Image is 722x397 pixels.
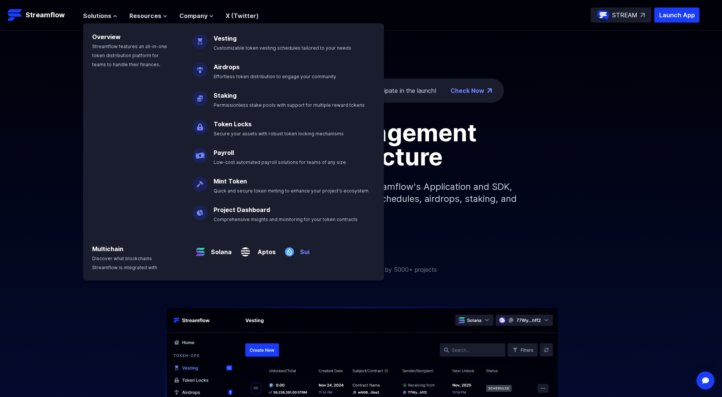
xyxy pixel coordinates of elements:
img: Project Dashboard [193,199,208,220]
span: Customizable token vesting schedules tailored to your needs [214,45,351,51]
a: Vesting [214,35,237,42]
button: Company [179,11,214,20]
a: Aptos [253,241,276,256]
button: Solutions [83,11,117,20]
a: Check Now [450,86,484,95]
img: top-right-arrow.svg [640,13,645,17]
img: Airdrops [193,56,208,77]
span: Solutions [83,11,111,20]
p: STREAM [612,11,637,20]
a: Payroll [214,149,234,156]
img: Streamflow Logo [8,8,23,23]
span: Quick and secure token minting to enhance your project's ecosystem [214,188,369,194]
span: Effortless token distribution to engage your community [214,74,336,79]
img: Solana [193,238,208,259]
img: Vesting [193,28,208,49]
a: Solana [208,241,232,256]
a: Airdrops [214,63,240,71]
a: STREAM [591,8,651,23]
button: Launch App [654,8,699,23]
span: Streamflow features an all-in-one token distribution platform for teams to handle their finances. [92,44,167,67]
a: Project Dashboard [214,206,270,214]
img: Token Locks [193,114,208,135]
a: Sui [297,241,309,256]
span: Resources [129,11,161,20]
span: Secure your assets with robust token locking mechanisms [214,131,344,136]
img: Staking [193,85,208,106]
a: Mint Token [214,177,247,185]
a: X (Twitter) [226,12,259,20]
div: Open Intercom Messenger [696,371,714,389]
img: top-right-arrow.png [487,88,492,93]
a: Overview [92,33,121,41]
a: Multichain [92,245,123,253]
a: Token Locks [214,120,252,128]
img: Sui [282,238,297,259]
span: Company [179,11,208,20]
button: Resources [129,11,167,20]
span: Permissionless stake pools with support for multiple reward tokens [214,102,365,108]
img: Aptos [238,238,253,259]
a: Streamflow [8,8,76,23]
span: Comprehensive insights and monitoring for your token contracts [214,217,358,222]
img: streamflow-logo-circle.png [597,9,609,21]
span: Discover what blockchains Streamflow is integrated with [92,256,157,270]
span: Low-cost automated payroll solutions for teams of any size [214,159,346,165]
a: Staking [214,92,237,99]
img: Payroll [193,142,208,163]
p: Streamflow [26,10,65,20]
p: Trusted by 5000+ projects [362,265,437,274]
img: Mint Token [193,171,208,192]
